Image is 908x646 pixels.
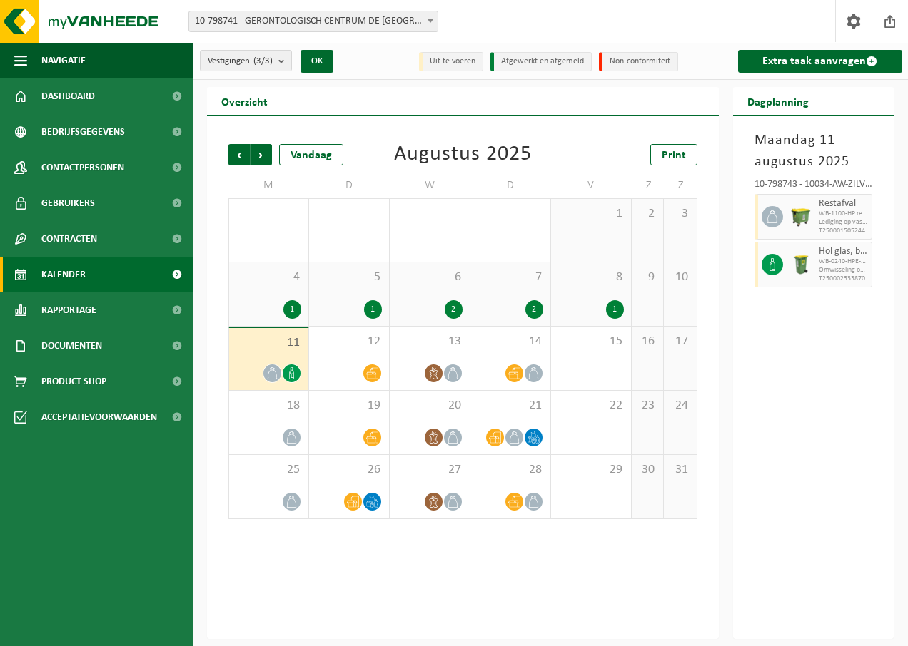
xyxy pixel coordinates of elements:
[639,206,657,222] span: 2
[650,144,697,165] a: Print
[228,173,309,198] td: M
[251,144,272,165] span: Volgende
[478,334,543,349] span: 14
[397,206,463,222] span: 30
[397,398,463,414] span: 20
[639,398,657,414] span: 23
[819,266,869,275] span: Omwisseling op aanvraag - op geplande route (incl. verwerking)
[316,334,382,349] span: 12
[671,270,689,285] span: 10
[41,150,124,185] span: Contactpersonen
[236,335,301,351] span: 11
[478,398,543,414] span: 21
[606,300,624,319] div: 1
[738,50,903,73] a: Extra taak aanvragen
[236,206,301,222] span: 28
[478,206,543,222] span: 31
[41,78,95,114] span: Dashboard
[671,462,689,478] span: 31
[639,334,657,349] span: 16
[478,462,543,478] span: 28
[790,206,812,227] img: WB-1100-HPE-GN-50
[664,173,697,198] td: Z
[283,300,301,319] div: 1
[397,270,463,285] span: 6
[819,227,869,235] span: T250001505244
[236,462,301,478] span: 25
[445,300,463,319] div: 2
[41,257,86,292] span: Kalender
[671,206,689,222] span: 3
[819,275,869,283] span: T250002333870
[316,398,382,414] span: 19
[819,218,869,227] span: Lediging op vaste frequentie
[490,52,592,71] li: Afgewerkt en afgemeld
[41,185,95,221] span: Gebruikers
[188,11,438,32] span: 10-798741 - GERONTOLOGISCH CENTRUM DE HAAN VZW - DROGENBOS
[394,144,532,165] div: Augustus 2025
[41,43,86,78] span: Navigatie
[819,246,869,257] span: Hol glas, bont (huishoudelijk)
[390,173,470,198] td: W
[755,130,873,173] h3: Maandag 11 augustus 2025
[551,173,632,198] td: V
[316,270,382,285] span: 5
[470,173,551,198] td: D
[632,173,665,198] td: Z
[525,300,543,319] div: 2
[41,399,157,435] span: Acceptatievoorwaarden
[41,292,96,328] span: Rapportage
[419,52,483,71] li: Uit te voeren
[208,51,273,72] span: Vestigingen
[819,257,869,266] span: WB-0240-HPE-GN-50 hol glas, bont (huishoudelijk)
[478,270,543,285] span: 7
[41,114,125,150] span: Bedrijfsgegevens
[397,334,463,349] span: 13
[41,364,106,399] span: Product Shop
[228,144,250,165] span: Vorige
[639,462,657,478] span: 30
[819,198,869,210] span: Restafval
[671,398,689,414] span: 24
[397,462,463,478] span: 27
[301,50,333,73] button: OK
[236,398,301,414] span: 18
[558,334,624,349] span: 15
[558,270,624,285] span: 8
[671,334,689,349] span: 17
[309,173,390,198] td: D
[189,11,438,31] span: 10-798741 - GERONTOLOGISCH CENTRUM DE HAAN VZW - DROGENBOS
[755,180,873,194] div: 10-798743 - 10034-AW-ZILVERDUIN - DE HAAN
[558,398,624,414] span: 22
[279,144,343,165] div: Vandaag
[236,270,301,285] span: 4
[558,462,624,478] span: 29
[200,50,292,71] button: Vestigingen(3/3)
[733,87,823,115] h2: Dagplanning
[41,221,97,257] span: Contracten
[41,328,102,364] span: Documenten
[639,270,657,285] span: 9
[207,87,282,115] h2: Overzicht
[819,210,869,218] span: WB-1100-HP restafval
[662,150,686,161] span: Print
[558,206,624,222] span: 1
[253,56,273,66] count: (3/3)
[599,52,678,71] li: Non-conformiteit
[316,206,382,222] span: 29
[364,300,382,319] div: 1
[316,462,382,478] span: 26
[790,254,812,275] img: WB-0240-HPE-GN-50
